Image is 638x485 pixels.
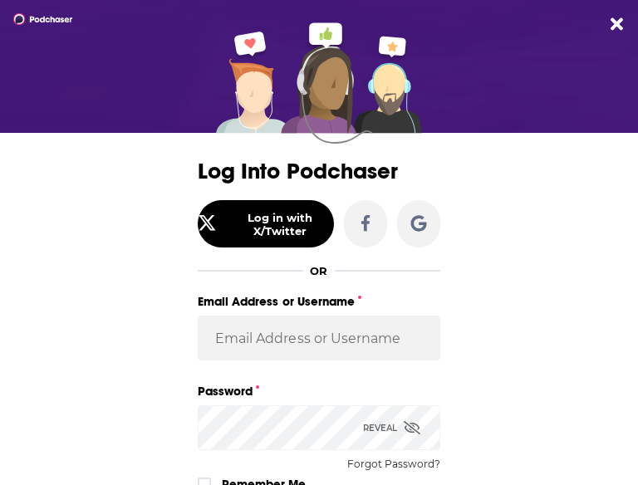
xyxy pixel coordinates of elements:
[310,264,327,277] div: OR
[227,211,333,238] div: Log in with X/Twitter
[13,13,43,25] a: Podchaser - Follow, Share and Rate Podcasts
[198,380,440,402] label: Password
[13,13,73,25] img: Podchaser - Follow, Share and Rate Podcasts
[611,15,623,33] button: Close Button
[198,159,440,184] h3: Log Into Podchaser
[198,316,440,360] input: Email Address or Username
[363,405,420,450] div: Reveal
[347,458,440,470] button: Forgot Password?
[198,200,334,247] button: Log in with X/Twitter
[198,291,440,312] label: Email Address or Username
